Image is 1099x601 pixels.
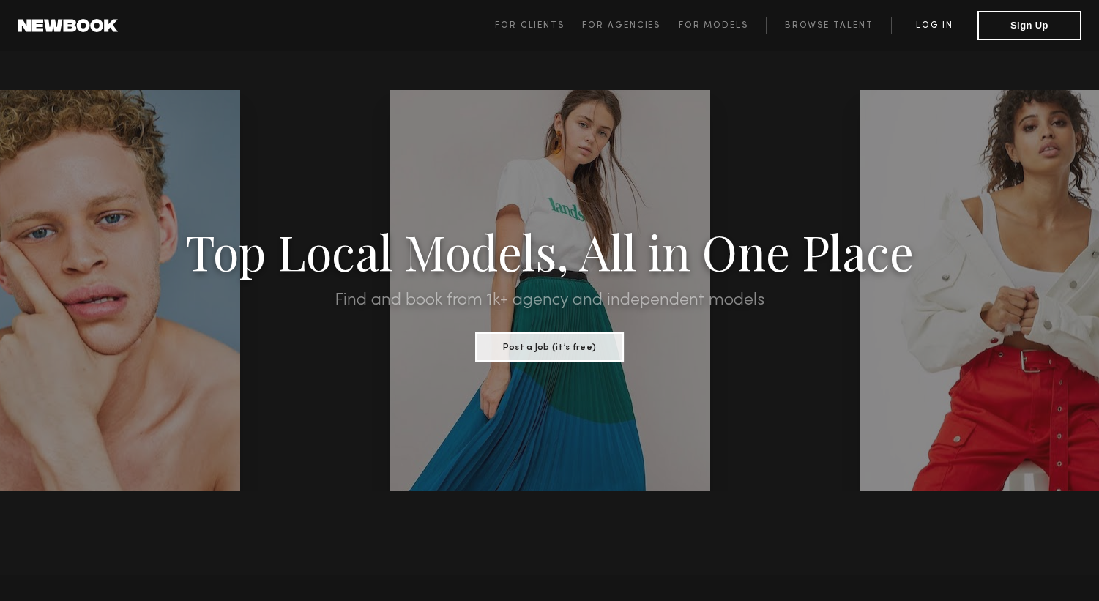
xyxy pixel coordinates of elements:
a: For Agencies [582,17,678,34]
a: For Models [679,17,767,34]
button: Sign Up [977,11,1081,40]
a: For Clients [495,17,582,34]
a: Browse Talent [766,17,891,34]
span: For Agencies [582,21,660,30]
a: Post a Job (it’s free) [475,337,624,354]
span: For Models [679,21,748,30]
h2: Find and book from 1k+ agency and independent models [83,291,1017,309]
span: For Clients [495,21,565,30]
button: Post a Job (it’s free) [475,332,624,362]
a: Log in [891,17,977,34]
h1: Top Local Models, All in One Place [83,228,1017,274]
